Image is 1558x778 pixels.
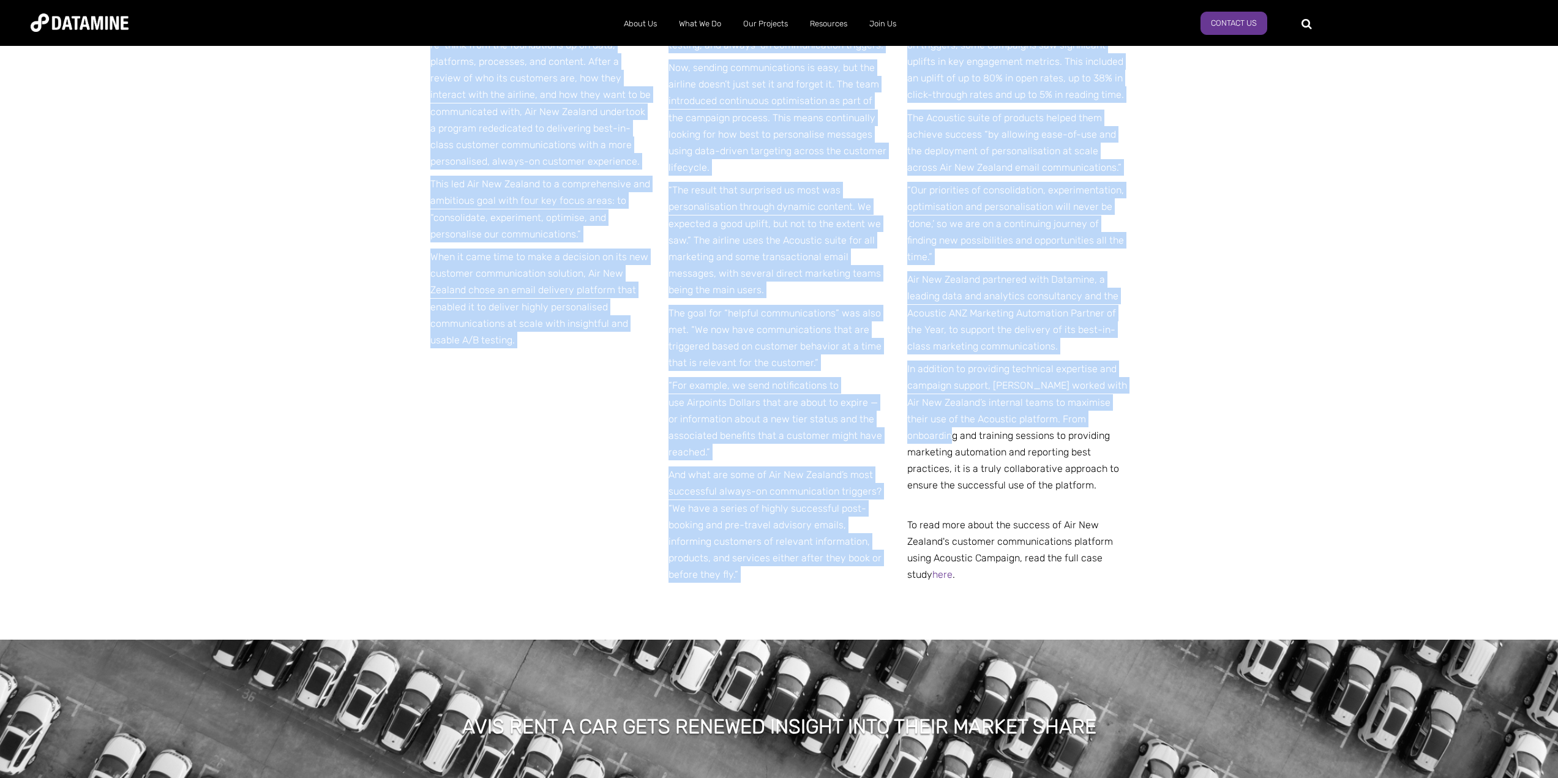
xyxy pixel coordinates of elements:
[687,397,760,408] a: Airpoints Dollars
[1200,12,1267,35] a: Contact Us
[471,228,476,240] span: s
[907,361,1128,511] p: In addition to providing technical expertise and campaign support, [PERSON_NAME] worked with Air ...
[907,110,1128,176] p: The Acoustic suite of products helped them achieve success “by allowing ease-of-use and the deplo...
[31,13,129,32] img: Datamine
[669,59,889,176] p: Now, sending communications is easy, but the airline doesn’t just set it and forget it. The team ...
[932,569,953,580] a: here
[858,8,907,40] a: Join Us
[799,8,858,40] a: Resources
[430,176,651,242] p: This led Air New Zealand to a comprehensive and ambitious goal with four key focus areas: to “con...
[669,377,889,460] p: “For example, we send notifications to use that are about to expire — or information about a new ...
[907,3,1128,103] p: Along with the ability to quickly deploy new, highly personali ed content and setting always-on t...
[732,8,799,40] a: Our Projects
[574,212,579,223] span: s
[462,713,1096,740] h1: Avis Rent A Car gets renewed insight into their market share
[907,519,1113,581] span: To read more about the success of Air New Zealand's customer communications platform using Acoust...
[668,8,732,40] a: What We Do
[669,182,889,298] p: “The result that surprised us most was personalisation through dynamic content. We expected a goo...
[613,8,668,40] a: About Us
[471,155,476,167] span: s
[907,271,1128,354] p: Air New Zealand partnered with Datamine, a leading data and analytics consultancy and the Acousti...
[430,3,651,170] p: wanted a closer relationship with its customers. This required a re-think from the foundations up...
[430,249,651,348] p: When it came time to make a decision on its new customer communication solution, Air New Zealand ...
[669,305,889,372] p: The goal for “helpful communications” was also met. “We now have communications that are triggere...
[669,466,889,583] p: And what are some of Air New Zealand’s most successful always-on communication triggers? “We have...
[907,182,1128,265] p: “Our priorities of consolidation, experimentation, optimisation and personalisation will never be...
